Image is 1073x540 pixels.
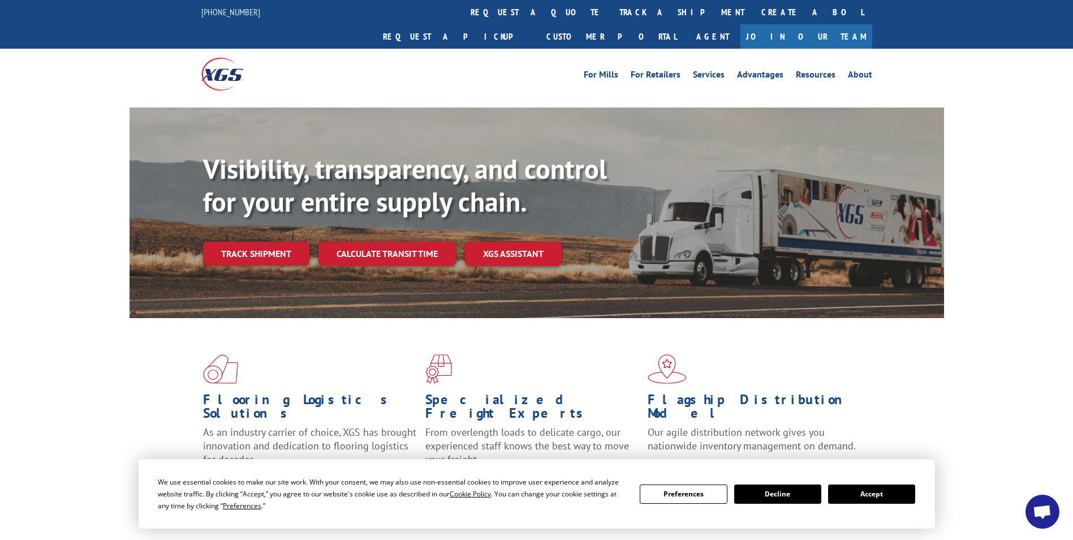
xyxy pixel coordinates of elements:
[648,354,687,384] img: xgs-icon-flagship-distribution-model-red
[201,6,260,18] a: [PHONE_NUMBER]
[425,393,639,426] h1: Specialized Freight Experts
[685,24,740,49] a: Agent
[648,426,856,452] span: Our agile distribution network gives you nationwide inventory management on demand.
[318,242,456,266] a: Calculate transit time
[848,70,872,83] a: About
[139,459,935,529] div: Cookie Consent Prompt
[740,24,872,49] a: Join Our Team
[693,70,725,83] a: Services
[734,485,821,504] button: Decline
[640,485,727,504] button: Preferences
[796,70,835,83] a: Resources
[828,485,915,504] button: Accept
[425,354,452,384] img: xgs-icon-focused-on-flooring-red
[737,70,783,83] a: Advantages
[203,151,607,219] b: Visibility, transparency, and control for your entire supply chain.
[374,24,538,49] a: Request a pickup
[584,70,618,83] a: For Mills
[450,489,491,499] span: Cookie Policy
[425,426,639,476] p: From overlength loads to delicate cargo, our experienced staff knows the best way to move your fr...
[223,501,261,511] span: Preferences
[1025,495,1059,529] div: Open chat
[203,242,309,265] a: Track shipment
[158,476,626,512] div: We use essential cookies to make our site work. With your consent, we may also use non-essential ...
[203,393,417,426] h1: Flooring Logistics Solutions
[631,70,680,83] a: For Retailers
[465,242,562,266] a: XGS ASSISTANT
[203,354,238,384] img: xgs-icon-total-supply-chain-intelligence-red
[648,393,861,426] h1: Flagship Distribution Model
[203,426,416,466] span: As an industry carrier of choice, XGS has brought innovation and dedication to flooring logistics...
[538,24,685,49] a: Customer Portal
